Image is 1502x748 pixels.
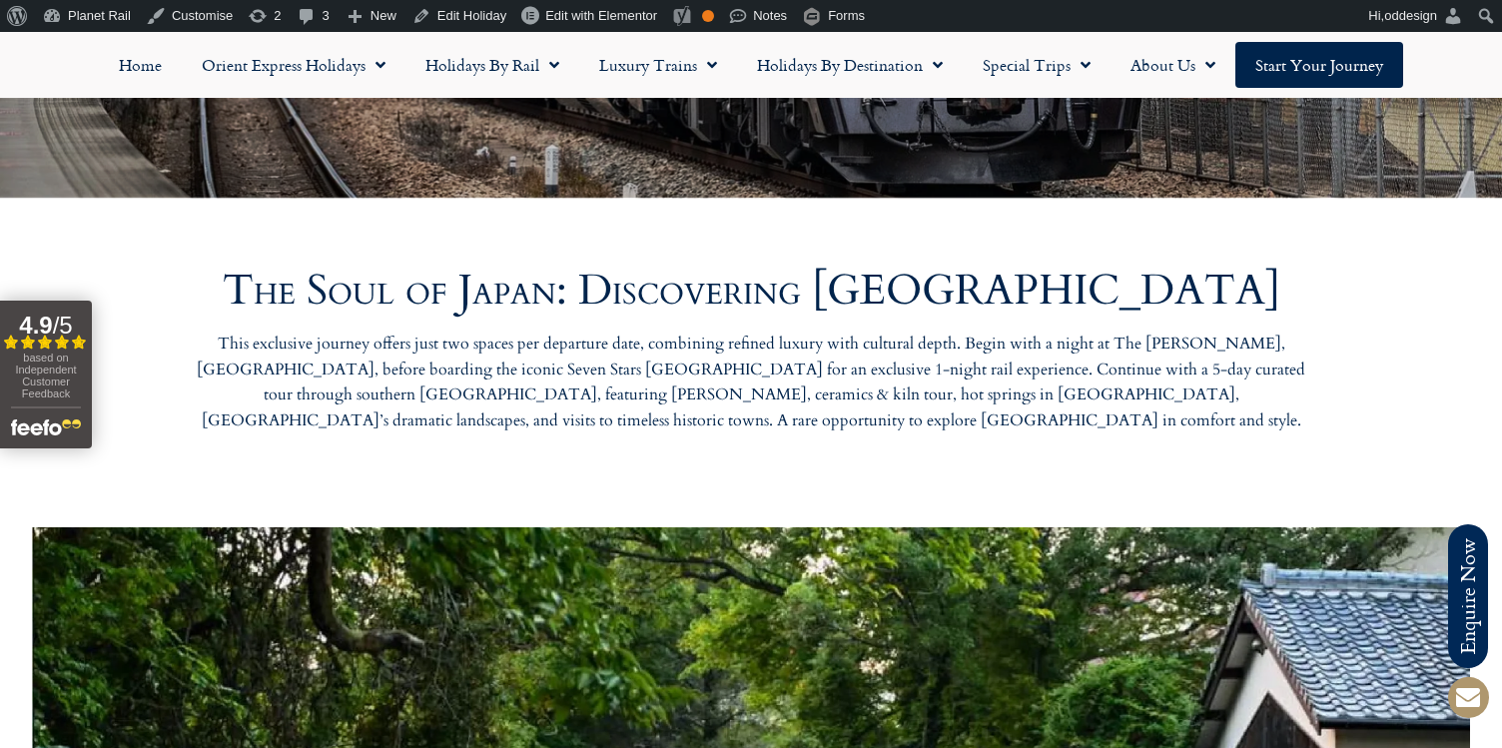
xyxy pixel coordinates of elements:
[182,332,1320,433] p: This exclusive journey offers just two spaces per departure date, combining refined luxury with c...
[737,42,963,88] a: Holidays by Destination
[182,42,405,88] a: Orient Express Holidays
[1235,42,1403,88] a: Start your Journey
[182,270,1320,312] h2: The Soul of Japan: Discovering [GEOGRAPHIC_DATA]
[545,8,657,23] span: Edit with Elementor
[963,42,1111,88] a: Special Trips
[579,42,737,88] a: Luxury Trains
[702,10,714,22] div: OK
[1384,8,1437,23] span: oddesign
[99,42,182,88] a: Home
[10,42,1492,88] nav: Menu
[405,42,579,88] a: Holidays by Rail
[1111,42,1235,88] a: About Us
